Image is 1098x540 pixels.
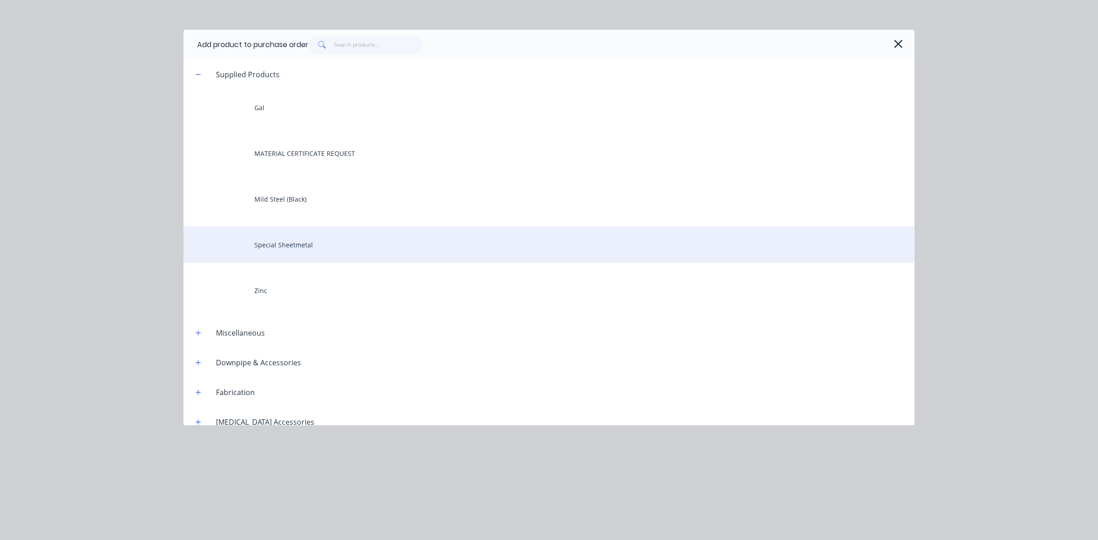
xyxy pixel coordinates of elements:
div: [MEDICAL_DATA] Accessories [209,417,322,428]
div: Miscellaneous [209,327,272,338]
div: Downpipe & Accessories [209,357,308,368]
div: Fabrication [209,387,262,398]
input: Search products... [334,36,423,54]
div: Supplied Products [209,69,287,80]
div: Add product to purchase order [197,39,308,50]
